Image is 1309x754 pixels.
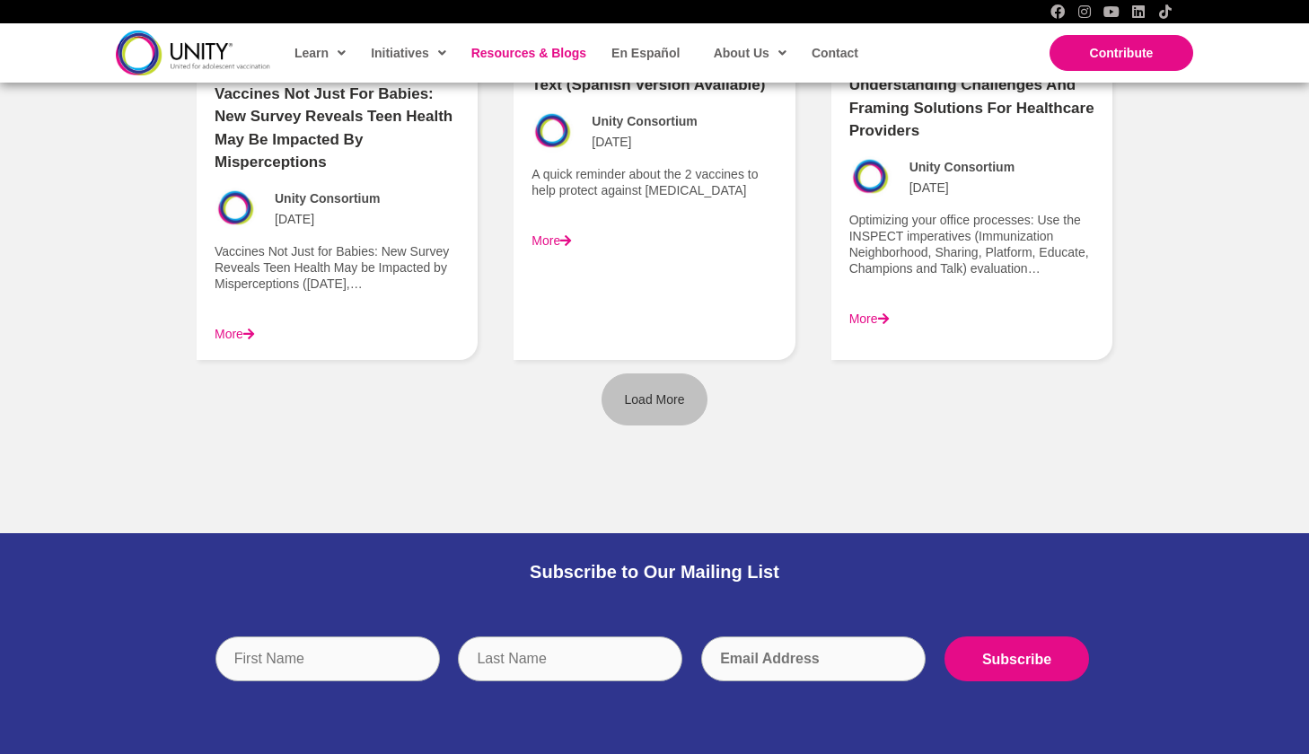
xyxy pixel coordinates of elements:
input: Last Name [458,636,682,681]
img: unity-logo-dark [116,31,270,75]
a: Instagram [1077,4,1092,19]
a: Contact [803,32,865,74]
span: [DATE] [275,211,314,227]
span: Unity Consortium [909,159,1015,175]
span: Subscribe to Our Mailing List [530,562,779,582]
a: En Español [602,32,687,74]
p: Vaccines Not Just for Babies: New Survey Reveals Teen Health May be Impacted by Misperceptions ([... [215,243,460,293]
a: Contribute [1050,35,1193,71]
p: Optimizing your office processes: Use the INSPECT imperatives (Immunization Neighborhood, Sharing... [849,212,1094,277]
img: Avatar photo [215,188,257,230]
a: YouTube [1104,4,1119,19]
img: Avatar photo [849,156,892,198]
span: Contact [812,46,858,60]
a: More [215,327,254,341]
span: [DATE] [592,134,631,150]
span: Contribute [1090,46,1154,60]
span: About Us [714,39,786,66]
a: Resources & Blogs [462,32,593,74]
a: More [849,311,889,326]
span: Unity Consortium [275,190,380,206]
input: First Name [215,636,440,681]
span: En Español [611,46,680,60]
span: Unity Consortium [592,113,697,129]
span: Learn [294,39,346,66]
span: Load More [625,392,685,407]
a: Vaccines Not Just for Babies: New Survey Reveals Teen Health May be Impacted by Misperceptions [215,85,452,171]
a: Facebook [1050,4,1065,19]
a: About Us [705,32,794,74]
a: Load More [602,373,708,425]
span: [DATE] [909,180,949,196]
span: Initiatives [371,39,446,66]
img: Avatar photo [532,110,574,153]
input: Email Address [701,636,926,681]
a: TikTok [1158,4,1173,19]
a: More [532,233,571,248]
a: LinkedIn [1131,4,1146,19]
input: Subscribe [944,636,1089,681]
span: Resources & Blogs [471,46,586,60]
p: A quick reminder about the 2 vaccines to help protect against [MEDICAL_DATA] [532,166,777,198]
